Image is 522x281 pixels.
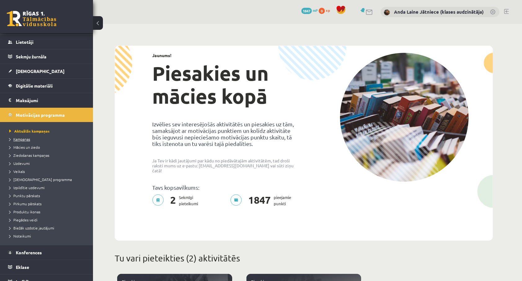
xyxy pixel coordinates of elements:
[394,9,484,15] a: Anda Laine Jātniece (klases audzinātāja)
[152,194,202,207] p: Sekmīgi pieteikumi
[8,35,85,49] a: Lietotāji
[9,153,49,158] span: Ziedošanas kampaņas
[9,209,40,214] span: Produktu ikonas
[319,8,333,13] a: 0 xp
[9,233,87,239] a: Noteikumi
[9,225,87,231] a: Biežāk uzdotie jautājumi
[9,209,87,215] a: Produktu ikonas
[8,108,85,122] a: Motivācijas programma
[9,233,31,238] span: Noteikumi
[16,93,85,107] legend: Maksājumi
[9,129,50,134] span: Aktuālās kampaņas
[340,53,469,182] img: campaign-image-1c4f3b39ab1f89d1fca25a8facaab35ebc8e40cf20aedba61fd73fb4233361ac.png
[16,250,42,255] span: Konferences
[152,158,299,173] p: Ja Tev ir kādi jautājumi par kādu no piedāvātajām aktivitātēm, tad droši raksti mums uz e-pastu: ...
[9,169,87,174] a: Veikals
[9,177,87,182] a: [DEMOGRAPHIC_DATA] programma
[8,245,85,260] a: Konferences
[9,217,87,223] a: Piegādes veidi
[9,161,30,166] span: Uzdevumi
[8,93,85,107] a: Maksājumi
[9,201,87,206] a: Pirkumu pārskats
[9,128,87,134] a: Aktuālās kampaņas
[9,177,72,182] span: [DEMOGRAPHIC_DATA] programma
[301,8,312,14] span: 1847
[326,8,330,13] span: xp
[230,194,295,207] p: pieejamie punkti
[9,136,87,142] a: Kampaņas
[152,62,299,108] h1: Piesakies un mācies kopā
[9,152,87,158] a: Ziedošanas kampaņas
[9,225,54,230] span: Biežāk uzdotie jautājumi
[301,8,318,13] a: 1847 mP
[115,252,493,265] p: Tu vari pieteikties (2) aktivitātēs
[16,54,46,59] span: Sekmju žurnāls
[152,121,299,147] p: Izvēlies sev interesējošās aktivitātēs un piesakies uz tām, samaksājot ar motivācijas punktiem un...
[9,145,40,150] span: Mācies un ziedo
[16,39,33,45] span: Lietotāji
[8,260,85,274] a: Eklase
[9,185,45,190] span: Izpildītie uzdevumi
[16,68,64,74] span: [DEMOGRAPHIC_DATA]
[9,193,87,198] a: Punktu pārskats
[16,83,53,88] span: Digitālie materiāli
[384,9,390,16] img: Anda Laine Jātniece (klases audzinātāja)
[8,64,85,78] a: [DEMOGRAPHIC_DATA]
[16,112,65,118] span: Motivācijas programma
[8,49,85,64] a: Sekmju žurnāls
[9,169,25,174] span: Veikals
[167,194,179,207] span: 2
[9,185,87,190] a: Izpildītie uzdevumi
[9,144,87,150] a: Mācies un ziedo
[9,161,87,166] a: Uzdevumi
[9,201,42,206] span: Pirkumu pārskats
[313,8,318,13] span: mP
[9,137,30,142] span: Kampaņas
[16,264,29,270] span: Eklase
[8,79,85,93] a: Digitālie materiāli
[9,217,38,222] span: Piegādes veidi
[245,194,274,207] span: 1847
[9,193,40,198] span: Punktu pārskats
[152,184,299,191] p: Tavs kopsavilkums:
[152,52,171,58] strong: Jaunums!
[7,11,56,26] a: Rīgas 1. Tālmācības vidusskola
[319,8,325,14] span: 0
